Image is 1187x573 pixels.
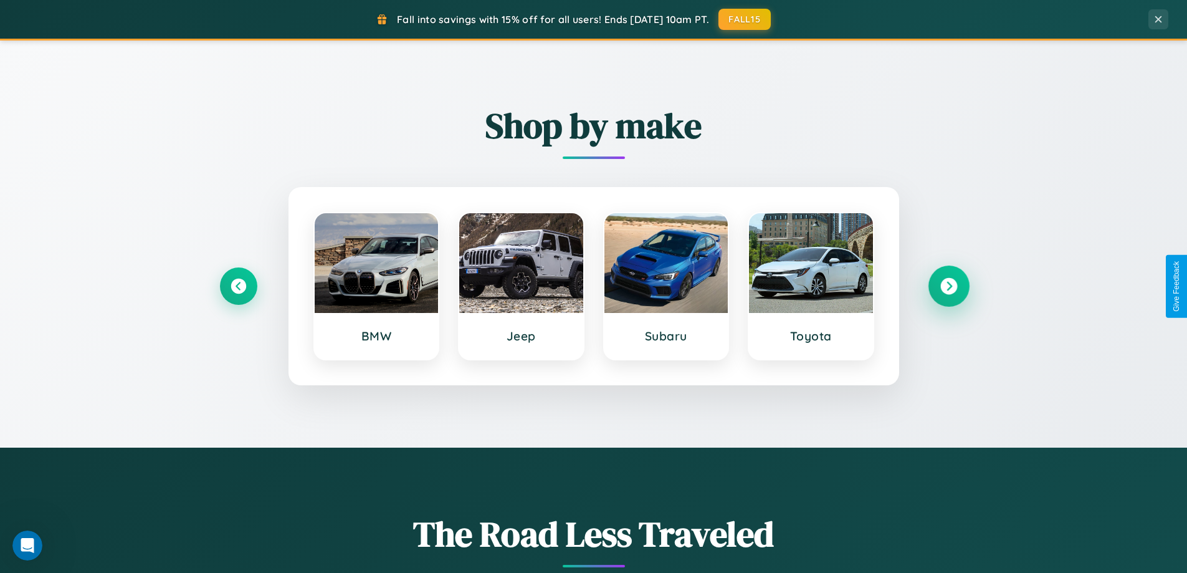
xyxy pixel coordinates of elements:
[718,9,771,30] button: FALL15
[617,329,716,344] h3: Subaru
[1172,261,1181,312] div: Give Feedback
[397,13,709,26] span: Fall into savings with 15% off for all users! Ends [DATE] 10am PT.
[761,329,860,344] h3: Toyota
[12,531,42,561] iframe: Intercom live chat
[327,329,426,344] h3: BMW
[220,510,968,558] h1: The Road Less Traveled
[220,102,968,150] h2: Shop by make
[472,329,571,344] h3: Jeep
